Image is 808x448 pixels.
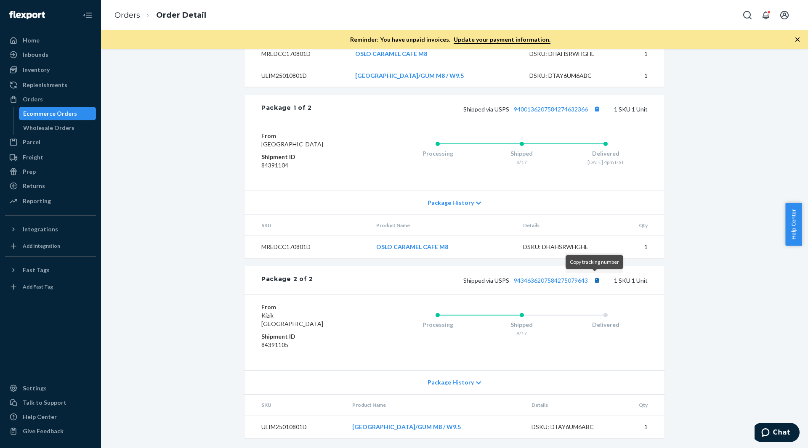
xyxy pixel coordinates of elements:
th: Qty [609,215,664,236]
button: Open Search Box [739,7,756,24]
div: Home [23,36,40,45]
a: OSLO CARAMEL CAFE M8 [376,243,448,250]
div: DSKU: DTAY6UM6ABC [529,72,609,80]
a: Help Center [5,410,96,424]
a: Freight [5,151,96,164]
img: Flexport logo [9,11,45,19]
div: 8/17 [480,330,564,337]
div: Inbounds [23,50,48,59]
a: Add Fast Tag [5,280,96,294]
div: DSKU: DHAHSRWHGHE [523,243,602,251]
dd: 84391104 [261,161,362,170]
td: 1 [615,65,664,87]
div: Returns [23,182,45,190]
th: SKU [245,395,346,416]
div: [DATE] 4pm HST [563,159,648,166]
a: Add Integration [5,239,96,253]
th: Details [516,215,609,236]
a: Inventory [5,63,96,77]
div: Replenishments [23,81,67,89]
th: Qty [617,395,664,416]
a: Replenishments [5,78,96,92]
p: Reminder: You have unpaid invoices. [350,35,550,44]
th: Details [525,395,617,416]
a: OSLO CARAMEL CAFE M8 [355,50,427,57]
a: 9434636207584275079643 [514,277,588,284]
div: Ecommerce Orders [23,109,77,118]
div: 1 SKU 1 Unit [312,103,648,114]
span: Package History [428,199,474,207]
a: Home [5,34,96,47]
span: Help Center [785,203,802,246]
span: Shipped via USPS [463,277,602,284]
a: Update your payment information. [454,36,550,44]
div: Delivered [563,149,648,158]
a: Orders [5,93,96,106]
div: DSKU: DHAHSRWHGHE [529,50,609,58]
td: 1 [615,43,664,65]
div: Talk to Support [23,398,66,407]
a: Parcel [5,135,96,149]
div: Give Feedback [23,427,64,435]
div: 1 SKU 1 Unit [313,275,648,286]
div: Add Fast Tag [23,283,53,290]
td: MREDCC170801D [245,43,348,65]
div: Orders [23,95,43,103]
button: Open account menu [776,7,793,24]
span: [GEOGRAPHIC_DATA] [261,140,323,148]
a: Settings [5,382,96,395]
div: 8/17 [480,159,564,166]
div: Prep [23,167,36,176]
div: Inventory [23,66,50,74]
a: [GEOGRAPHIC_DATA]/GUM M8 / W9.5 [355,72,464,79]
iframe: Opens a widget where you can chat to one of our agents [755,423,800,444]
th: SKU [245,215,369,236]
span: Package History [428,378,474,387]
dt: From [261,303,362,311]
a: 9400136207584274632366 [514,106,588,113]
div: Settings [23,384,47,392]
a: Wholesale Orders [19,121,96,135]
a: Prep [5,165,96,178]
th: Product Name [346,395,524,416]
button: Copy tracking number [591,275,602,286]
a: Order Detail [156,11,206,20]
a: Ecommerce Orders [19,107,96,120]
dt: Shipment ID [261,332,362,341]
th: Product Name [369,215,516,236]
td: MREDCC170801D [245,236,369,258]
div: Delivered [563,321,648,329]
span: Kizik [GEOGRAPHIC_DATA] [261,312,323,327]
div: Processing [396,321,480,329]
td: 1 [617,416,664,438]
button: Fast Tags [5,263,96,277]
a: Orders [114,11,140,20]
dd: 84391105 [261,341,362,349]
div: Shipped [480,149,564,158]
dt: From [261,132,362,140]
ol: breadcrumbs [108,3,213,28]
button: Give Feedback [5,424,96,438]
button: Open notifications [757,7,774,24]
div: Integrations [23,225,58,233]
div: Wholesale Orders [23,124,74,132]
span: Copy tracking number [570,259,619,265]
div: Package 2 of 2 [261,275,313,286]
td: 1 [609,236,664,258]
div: Package 1 of 2 [261,103,312,114]
dt: Shipment ID [261,153,362,161]
a: [GEOGRAPHIC_DATA]/GUM M8 / W9.5 [352,423,461,430]
div: Fast Tags [23,266,50,274]
div: Add Integration [23,242,60,249]
button: Close Navigation [79,7,96,24]
div: Help Center [23,413,57,421]
td: ULIM25010801D [245,65,348,87]
div: Processing [396,149,480,158]
a: Reporting [5,194,96,208]
div: Parcel [23,138,40,146]
button: Talk to Support [5,396,96,409]
td: ULIM25010801D [245,416,346,438]
a: Inbounds [5,48,96,61]
button: Integrations [5,223,96,236]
